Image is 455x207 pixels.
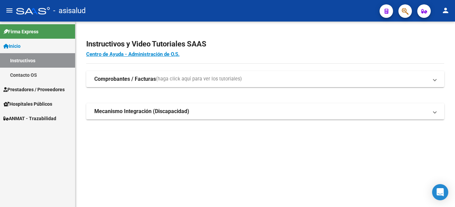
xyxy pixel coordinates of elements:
[86,71,444,87] mat-expansion-panel-header: Comprobantes / Facturas(haga click aquí para ver los tutoriales)
[86,38,444,50] h2: Instructivos y Video Tutoriales SAAS
[94,108,189,115] strong: Mecanismo Integración (Discapacidad)
[156,75,242,83] span: (haga click aquí para ver los tutoriales)
[86,51,180,57] a: Centro de Ayuda - Administración de O.S.
[53,3,86,18] span: - asisalud
[94,75,156,83] strong: Comprobantes / Facturas
[3,115,56,122] span: ANMAT - Trazabilidad
[442,6,450,14] mat-icon: person
[3,100,52,108] span: Hospitales Públicos
[5,6,13,14] mat-icon: menu
[86,103,444,119] mat-expansion-panel-header: Mecanismo Integración (Discapacidad)
[3,28,38,35] span: Firma Express
[3,42,21,50] span: Inicio
[432,184,448,200] div: Open Intercom Messenger
[3,86,65,93] span: Prestadores / Proveedores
